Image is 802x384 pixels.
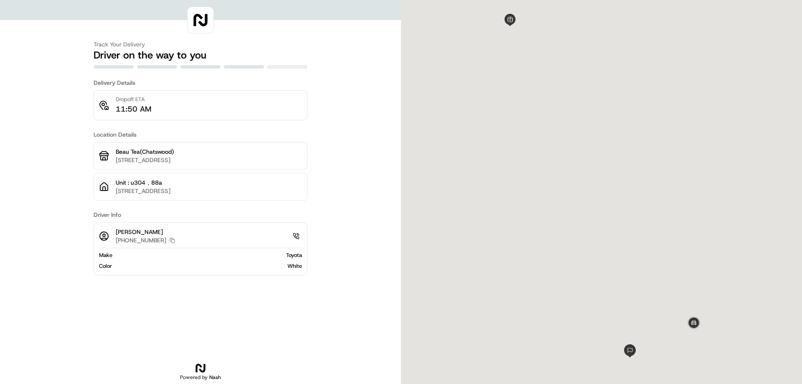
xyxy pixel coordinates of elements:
h2: Driver on the way to you [94,48,307,62]
h3: Track Your Delivery [94,40,307,48]
p: 11:50 AM [116,103,151,115]
p: [PHONE_NUMBER] [116,236,166,244]
p: [STREET_ADDRESS] [116,156,302,164]
span: Nash [209,374,221,381]
span: white [287,262,302,270]
h2: Powered by [180,374,221,381]
p: Unit : u304，88a [116,178,302,187]
p: [PERSON_NAME] [116,228,175,236]
p: Beau Tea(Chatswood) [116,147,302,156]
p: [STREET_ADDRESS] [116,187,302,195]
h3: Delivery Details [94,79,307,87]
p: Dropoff ETA [116,96,151,103]
span: Toyota [286,252,302,259]
span: Color [99,262,112,270]
h3: Location Details [94,130,307,139]
h3: Driver Info [94,211,307,219]
span: Make [99,252,112,259]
